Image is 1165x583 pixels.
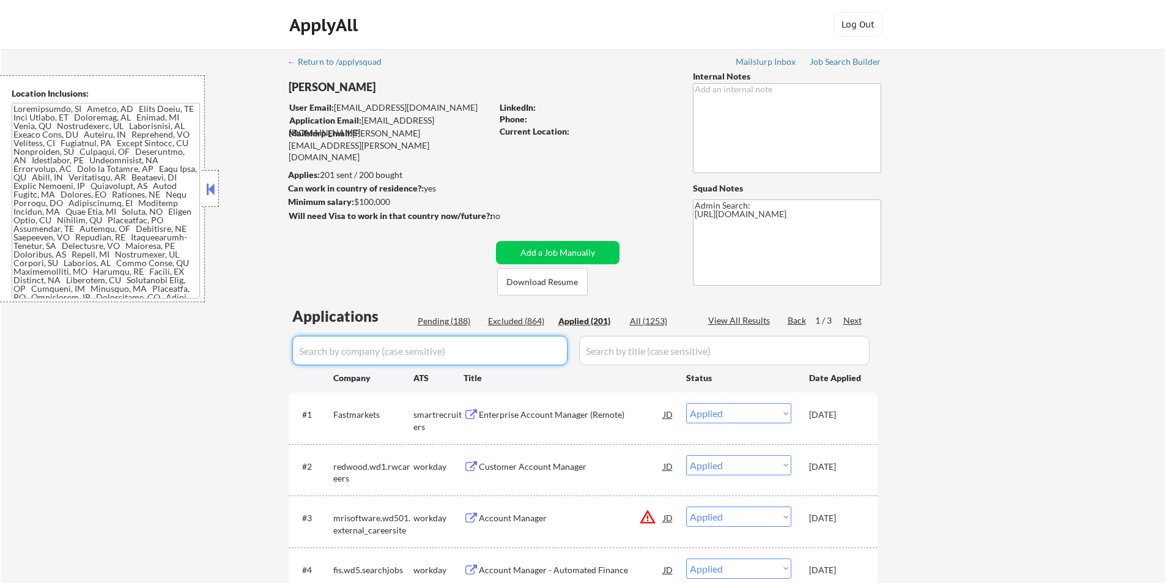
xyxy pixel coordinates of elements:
strong: Phone: [500,114,527,124]
div: 1 / 3 [815,314,843,327]
div: [DATE] [809,409,863,421]
input: Search by company (case sensitive) [292,336,568,365]
div: Mailslurp Inbox [736,58,797,66]
div: ATS [413,372,464,384]
div: View All Results [708,314,774,327]
div: redwood.wd1.rwcareers [333,461,413,485]
div: Status [686,366,791,388]
div: fis.wd5.searchjobs [333,564,413,576]
div: All (1253) [630,315,691,327]
div: #4 [302,564,324,576]
div: JD [662,403,675,425]
div: Account Manager - Automated Finance [479,564,664,576]
div: ApplyAll [289,15,361,35]
div: Customer Account Manager [479,461,664,473]
div: [EMAIL_ADDRESS][DOMAIN_NAME] [289,102,492,114]
div: Account Manager [479,512,664,524]
div: [PERSON_NAME] [289,80,540,95]
div: Applications [292,309,413,324]
div: smartrecruiters [413,409,464,433]
strong: LinkedIn: [500,102,536,113]
div: Job Search Builder [810,58,881,66]
div: #1 [302,409,324,421]
div: Next [843,314,863,327]
div: Back [788,314,807,327]
div: JD [662,455,675,477]
div: [EMAIL_ADDRESS][DOMAIN_NAME] [289,114,492,138]
div: Date Applied [809,372,863,384]
div: 201 sent / 200 bought [288,169,492,181]
div: #2 [302,461,324,473]
div: JD [662,507,675,529]
div: no [490,210,525,222]
div: workday [413,512,464,524]
strong: Current Location: [500,126,569,136]
strong: Minimum salary: [288,196,354,207]
div: yes [288,182,488,195]
div: Fastmarkets [333,409,413,421]
strong: Applies: [288,169,320,180]
div: Enterprise Account Manager (Remote) [479,409,664,421]
div: workday [413,461,464,473]
div: Internal Notes [693,70,881,83]
div: Pending (188) [418,315,479,327]
div: #3 [302,512,324,524]
div: Title [464,372,675,384]
div: JD [662,559,675,581]
a: Job Search Builder [810,57,881,69]
div: Applied (201) [558,315,619,327]
strong: User Email: [289,102,334,113]
div: [DATE] [809,461,863,473]
div: [DATE] [809,512,863,524]
div: Location Inclusions: [12,87,200,100]
div: Company [333,372,413,384]
div: mrisoftware.wd501.external_careersite [333,512,413,536]
a: ← Return to /applysquad [287,57,393,69]
div: workday [413,564,464,576]
strong: Can work in country of residence?: [288,183,424,193]
div: [DATE] [809,564,863,576]
strong: Will need Visa to work in that country now/future?: [289,210,492,221]
button: Log Out [834,12,882,37]
div: Excluded (864) [488,315,549,327]
button: Add a Job Manually [496,241,619,264]
div: ← Return to /applysquad [287,58,393,66]
div: $100,000 [288,196,492,208]
div: Squad Notes [693,182,881,195]
strong: Mailslurp Email: [289,128,352,138]
a: Mailslurp Inbox [736,57,797,69]
input: Search by title (case sensitive) [579,336,870,365]
strong: Application Email: [289,115,361,125]
button: warning_amber [639,508,656,525]
div: [PERSON_NAME][EMAIL_ADDRESS][PERSON_NAME][DOMAIN_NAME] [289,127,492,163]
button: Download Resume [497,268,588,295]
